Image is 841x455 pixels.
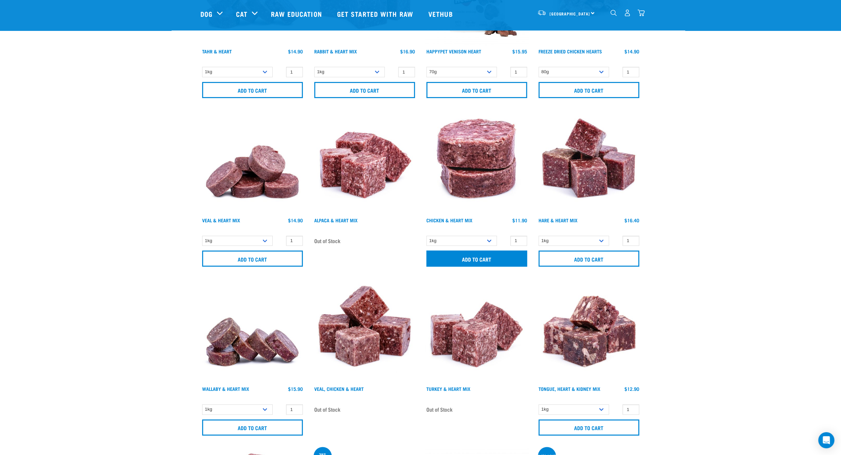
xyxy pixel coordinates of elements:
img: user.png [624,9,631,16]
span: [GEOGRAPHIC_DATA] [550,12,590,15]
input: 1 [286,236,303,246]
input: 1 [286,404,303,415]
img: Chicken and Heart Medallions [425,110,529,214]
div: $14.90 [624,49,639,54]
div: $15.90 [288,386,303,392]
input: 1 [510,236,527,246]
img: home-icon@2x.png [638,9,645,16]
a: Rabbit & Heart Mix [314,50,357,52]
img: van-moving.png [537,10,546,16]
img: 1152 Veal Heart Medallions 01 [200,110,305,214]
a: Vethub [422,0,461,27]
a: Chicken & Heart Mix [426,219,472,221]
input: 1 [622,236,639,246]
img: 1093 Wallaby Heart Medallions 01 [200,279,305,383]
img: Possum Chicken Heart Mix 01 [313,110,417,214]
input: 1 [622,67,639,77]
span: Out of Stock [314,404,340,414]
input: Add to cart [539,419,639,436]
a: Alpaca & Heart Mix [314,219,358,221]
a: Raw Education [264,0,330,27]
input: Add to cart [314,82,415,98]
div: $12.90 [624,386,639,392]
input: Add to cart [539,82,639,98]
input: Add to cart [426,251,527,267]
input: Add to cart [539,251,639,267]
div: $14.90 [288,218,303,223]
img: Pile Of Cubed Turkey Heart Mix For Pets [425,279,529,383]
img: Pile Of Cubed Hare Heart For Pets [537,110,641,214]
a: Veal, Chicken & Heart [314,388,364,390]
input: Add to cart [202,82,303,98]
div: Open Intercom Messenger [818,432,834,448]
div: $15.95 [512,49,527,54]
div: $16.40 [624,218,639,223]
a: Veal & Heart Mix [202,219,240,221]
div: $14.90 [288,49,303,54]
a: Cat [236,9,247,19]
a: Get started with Raw [330,0,422,27]
div: $11.90 [512,218,527,223]
a: Turkey & Heart Mix [426,388,470,390]
img: home-icon-1@2x.png [610,10,617,16]
span: Out of Stock [314,236,340,246]
span: Out of Stock [426,404,453,414]
img: 1137 Veal Chicken Heart Mix 01 [313,279,417,383]
input: 1 [286,67,303,77]
a: Happypet Venison Heart [426,50,481,52]
a: Tahr & Heart [202,50,232,52]
div: $16.90 [400,49,415,54]
a: Hare & Heart Mix [539,219,577,221]
a: Wallaby & Heart Mix [202,388,249,390]
input: Add to cart [426,82,527,98]
img: 1167 Tongue Heart Kidney Mix 01 [537,279,641,383]
input: Add to cart [202,419,303,436]
a: Dog [200,9,213,19]
a: Tongue, Heart & Kidney Mix [539,388,600,390]
input: 1 [510,67,527,77]
input: 1 [398,67,415,77]
input: 1 [622,404,639,415]
a: Freeze Dried Chicken Hearts [539,50,602,52]
input: Add to cart [202,251,303,267]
